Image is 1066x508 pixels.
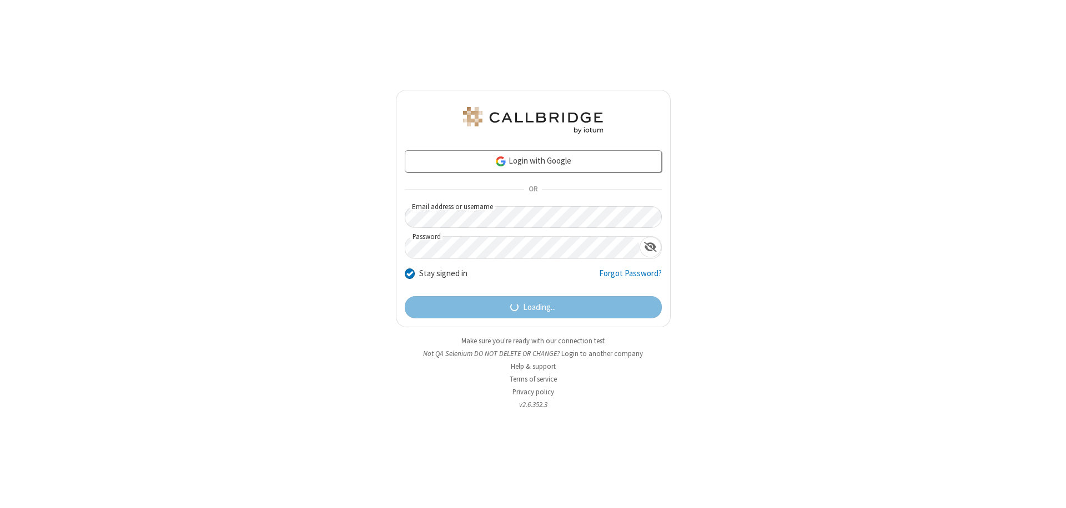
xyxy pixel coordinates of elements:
label: Stay signed in [419,267,467,280]
span: Loading... [523,301,556,314]
a: Terms of service [510,374,557,384]
li: Not QA Selenium DO NOT DELETE OR CHANGE? [396,348,671,359]
a: Make sure you're ready with our connection test [461,336,605,346]
a: Privacy policy [512,387,554,397]
a: Forgot Password? [599,267,662,288]
div: Show password [640,237,661,257]
input: Email address or username [405,206,662,228]
button: Loading... [405,296,662,318]
li: v2.6.352.3 [396,399,671,410]
span: OR [524,182,542,197]
input: Password [405,237,640,258]
img: google-icon.png [495,155,507,167]
a: Login with Google [405,150,662,172]
button: Login to another company [561,348,643,359]
img: QA Selenium DO NOT DELETE OR CHANGE [461,107,605,134]
a: Help & support [511,362,556,371]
